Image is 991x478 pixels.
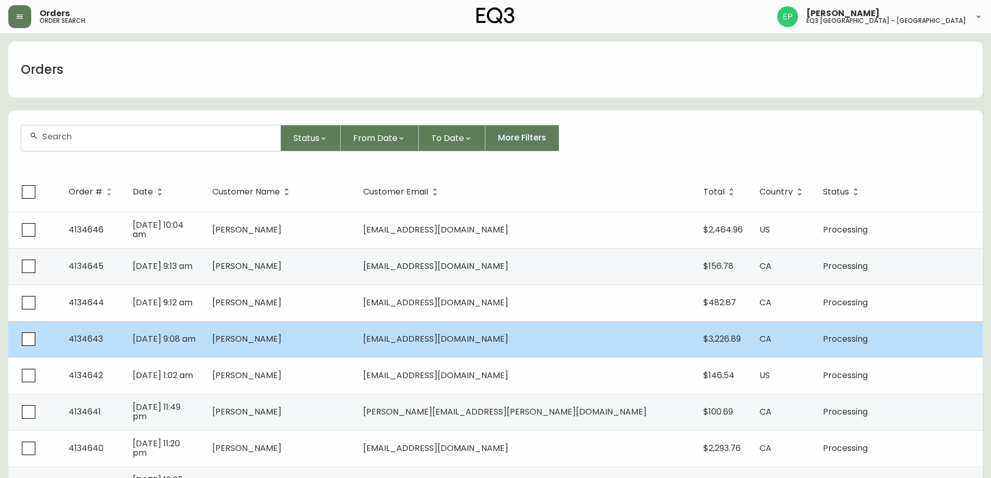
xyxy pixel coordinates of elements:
[419,125,485,151] button: To Date
[69,187,116,197] span: Order #
[353,132,397,145] span: From Date
[363,296,508,308] span: [EMAIL_ADDRESS][DOMAIN_NAME]
[69,406,101,418] span: 4134641
[823,189,849,195] span: Status
[703,369,735,381] span: $146.54
[703,260,733,272] span: $156.78
[703,333,741,345] span: $3,226.89
[133,219,184,240] span: [DATE] 10:04 am
[760,333,771,345] span: CA
[212,333,281,345] span: [PERSON_NAME]
[703,296,736,308] span: $482.87
[212,187,293,197] span: Customer Name
[760,260,771,272] span: CA
[341,125,419,151] button: From Date
[69,189,102,195] span: Order #
[212,260,281,272] span: [PERSON_NAME]
[431,132,464,145] span: To Date
[133,437,180,459] span: [DATE] 11:20 pm
[760,224,770,236] span: US
[498,132,546,144] span: More Filters
[363,187,442,197] span: Customer Email
[42,132,272,141] input: Search
[133,187,166,197] span: Date
[363,189,428,195] span: Customer Email
[69,442,104,454] span: 4134640
[703,187,738,197] span: Total
[823,296,868,308] span: Processing
[69,333,103,345] span: 4134643
[823,224,868,236] span: Processing
[823,442,868,454] span: Processing
[69,224,104,236] span: 4134646
[823,406,868,418] span: Processing
[777,6,798,27] img: edb0eb29d4ff191ed42d19acdf48d771
[485,125,559,151] button: More Filters
[703,189,725,195] span: Total
[760,187,806,197] span: Country
[293,132,319,145] span: Status
[281,125,341,151] button: Status
[133,296,192,308] span: [DATE] 9:12 am
[212,442,281,454] span: [PERSON_NAME]
[212,296,281,308] span: [PERSON_NAME]
[21,61,63,79] h1: Orders
[212,406,281,418] span: [PERSON_NAME]
[760,442,771,454] span: CA
[212,369,281,381] span: [PERSON_NAME]
[69,296,104,308] span: 4134644
[212,224,281,236] span: [PERSON_NAME]
[363,369,508,381] span: [EMAIL_ADDRESS][DOMAIN_NAME]
[806,9,880,18] span: [PERSON_NAME]
[40,18,85,24] h5: order search
[133,189,153,195] span: Date
[40,9,70,18] span: Orders
[760,296,771,308] span: CA
[363,333,508,345] span: [EMAIL_ADDRESS][DOMAIN_NAME]
[703,224,743,236] span: $2,464.96
[363,406,647,418] span: [PERSON_NAME][EMAIL_ADDRESS][PERSON_NAME][DOMAIN_NAME]
[760,189,793,195] span: Country
[363,260,508,272] span: [EMAIL_ADDRESS][DOMAIN_NAME]
[823,369,868,381] span: Processing
[363,224,508,236] span: [EMAIL_ADDRESS][DOMAIN_NAME]
[212,189,280,195] span: Customer Name
[806,18,966,24] h5: eq3 [GEOGRAPHIC_DATA] - [GEOGRAPHIC_DATA]
[69,260,104,272] span: 4134645
[133,401,181,422] span: [DATE] 11:49 pm
[133,333,196,345] span: [DATE] 9:08 am
[477,7,515,24] img: logo
[133,260,192,272] span: [DATE] 9:13 am
[363,442,508,454] span: [EMAIL_ADDRESS][DOMAIN_NAME]
[69,369,103,381] span: 4134642
[760,369,770,381] span: US
[703,406,733,418] span: $100.69
[823,187,863,197] span: Status
[760,406,771,418] span: CA
[823,333,868,345] span: Processing
[133,369,193,381] span: [DATE] 1:02 am
[823,260,868,272] span: Processing
[703,442,741,454] span: $2,293.76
